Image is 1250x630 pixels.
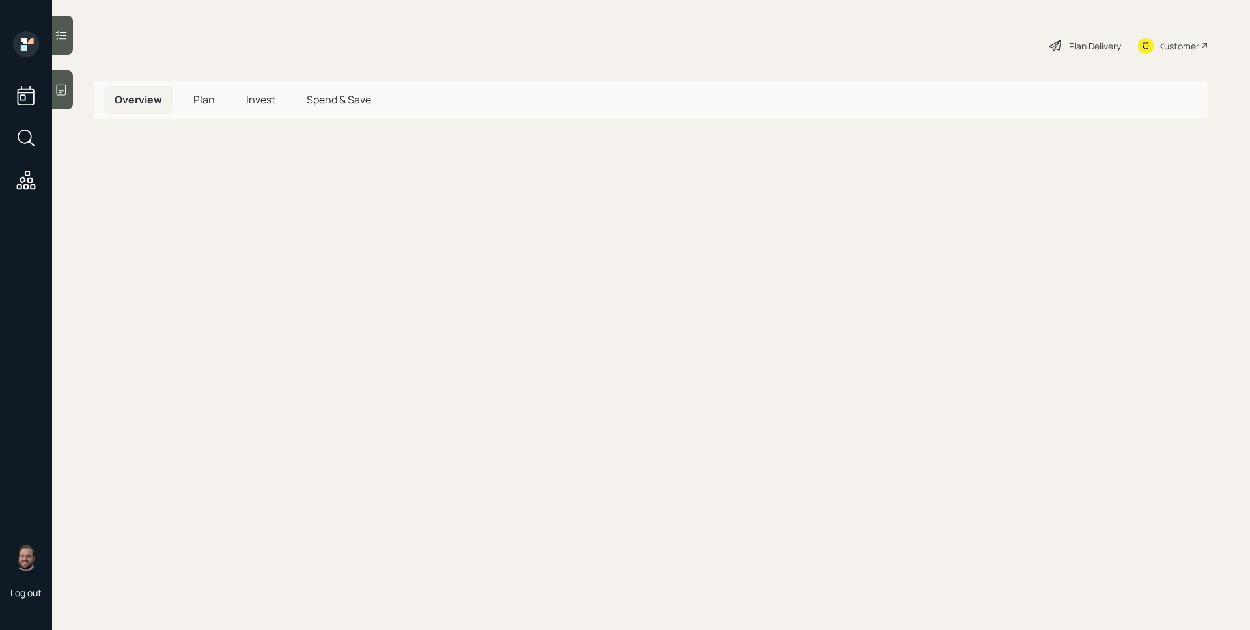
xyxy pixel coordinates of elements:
[1159,39,1199,53] div: Kustomer
[115,92,162,107] span: Overview
[193,92,215,107] span: Plan
[1069,39,1121,53] div: Plan Delivery
[307,92,371,107] span: Spend & Save
[13,545,39,571] img: james-distasi-headshot.png
[10,586,42,599] div: Log out
[246,92,275,107] span: Invest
